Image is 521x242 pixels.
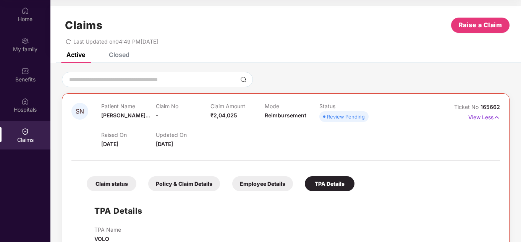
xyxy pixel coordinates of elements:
[94,226,121,233] p: TPA Name
[148,176,220,191] div: Policy & Claim Details
[481,104,500,110] span: 165662
[94,205,142,217] h1: TPA Details
[101,103,156,109] p: Patient Name
[66,51,85,58] div: Active
[73,38,158,45] span: Last Updated on 04:49 PM[DATE]
[87,176,136,191] div: Claim status
[240,76,246,83] img: svg+xml;base64,PHN2ZyBpZD0iU2VhcmNoLTMyeDMyIiB4bWxucz0iaHR0cDovL3d3dy53My5vcmcvMjAwMC9zdmciIHdpZH...
[265,103,319,109] p: Mode
[459,20,502,30] span: Raise a Claim
[101,132,156,138] p: Raised On
[454,104,481,110] span: Ticket No
[305,176,354,191] div: TPA Details
[210,112,237,119] span: ₹2,04,025
[451,18,510,33] button: Raise a Claim
[101,112,150,119] span: [PERSON_NAME]...
[21,7,29,15] img: svg+xml;base64,PHN2ZyBpZD0iSG9tZSIgeG1sbnM9Imh0dHA6Ly93d3cudzMub3JnLzIwMDAvc3ZnIiB3aWR0aD0iMjAiIG...
[319,103,374,109] p: Status
[156,112,159,119] span: -
[232,176,293,191] div: Employee Details
[21,37,29,45] img: svg+xml;base64,PHN2ZyB3aWR0aD0iMjAiIGhlaWdodD0iMjAiIHZpZXdCb3g9IjAgMCAyMCAyMCIgZmlsbD0ibm9uZSIgeG...
[21,128,29,135] img: svg+xml;base64,PHN2ZyBpZD0iQ2xhaW0iIHhtbG5zPSJodHRwOi8vd3d3LnczLm9yZy8yMDAwL3N2ZyIgd2lkdGg9IjIwIi...
[156,103,210,109] p: Claim No
[65,19,102,32] h1: Claims
[94,236,109,242] span: VOLO
[265,112,306,119] span: Reimbursement
[210,103,265,109] p: Claim Amount
[493,113,500,122] img: svg+xml;base64,PHN2ZyB4bWxucz0iaHR0cDovL3d3dy53My5vcmcvMjAwMC9zdmciIHdpZHRoPSIxNyIgaGVpZ2h0PSIxNy...
[327,113,365,120] div: Review Pending
[21,97,29,105] img: svg+xml;base64,PHN2ZyBpZD0iSG9zcGl0YWxzIiB4bWxucz0iaHR0cDovL3d3dy53My5vcmcvMjAwMC9zdmciIHdpZHRoPS...
[21,67,29,75] img: svg+xml;base64,PHN2ZyBpZD0iQmVuZWZpdHMiIHhtbG5zPSJodHRwOi8vd3d3LnczLm9yZy8yMDAwL3N2ZyIgd2lkdGg9Ij...
[468,111,500,122] p: View Less
[156,141,173,147] span: [DATE]
[109,51,129,58] div: Closed
[76,108,84,115] span: SN
[101,141,118,147] span: [DATE]
[156,132,210,138] p: Updated On
[66,38,71,45] span: redo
